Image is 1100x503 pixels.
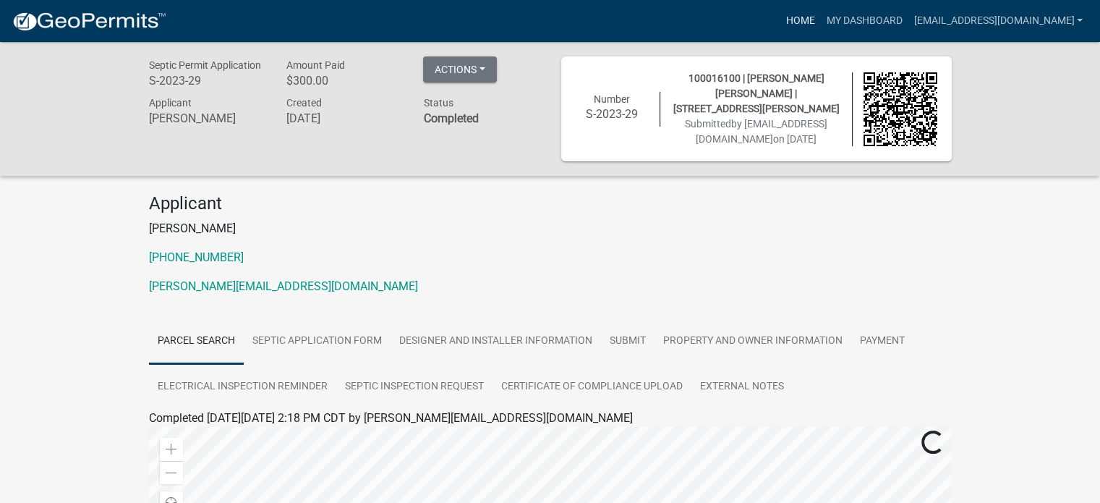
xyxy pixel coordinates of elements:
[149,111,265,125] h6: [PERSON_NAME]
[820,7,908,35] a: My Dashboard
[423,56,497,83] button: Actions
[286,111,401,125] h6: [DATE]
[286,97,321,109] span: Created
[391,318,601,365] a: Designer and Installer Information
[149,411,633,425] span: Completed [DATE][DATE] 2:18 PM CDT by [PERSON_NAME][EMAIL_ADDRESS][DOMAIN_NAME]
[673,72,840,114] span: 100016100 | [PERSON_NAME] [PERSON_NAME] | [STREET_ADDRESS][PERSON_NAME]
[601,318,655,365] a: Submit
[160,438,183,461] div: Zoom in
[851,318,913,365] a: Payment
[286,74,401,88] h6: $300.00
[423,111,478,125] strong: Completed
[149,364,336,410] a: Electrical Inspection Reminder
[594,93,630,105] span: Number
[149,220,952,237] p: [PERSON_NAME]
[286,59,344,71] span: Amount Paid
[685,118,827,145] span: Submitted on [DATE]
[149,59,261,71] span: Septic Permit Application
[696,118,827,145] span: by [EMAIL_ADDRESS][DOMAIN_NAME]
[576,107,649,121] h6: S-2023-29
[780,7,820,35] a: Home
[655,318,851,365] a: Property and Owner Information
[149,279,418,293] a: [PERSON_NAME][EMAIL_ADDRESS][DOMAIN_NAME]
[864,72,937,146] img: QR code
[149,193,952,214] h4: Applicant
[244,318,391,365] a: Septic Application Form
[160,461,183,484] div: Zoom out
[691,364,793,410] a: External Notes
[493,364,691,410] a: Certificate of Compliance Upload
[149,250,244,264] a: [PHONE_NUMBER]
[423,97,453,109] span: Status
[908,7,1088,35] a: [EMAIL_ADDRESS][DOMAIN_NAME]
[149,74,265,88] h6: S-2023-29
[149,318,244,365] a: Parcel search
[149,97,192,109] span: Applicant
[336,364,493,410] a: Septic Inspection Request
